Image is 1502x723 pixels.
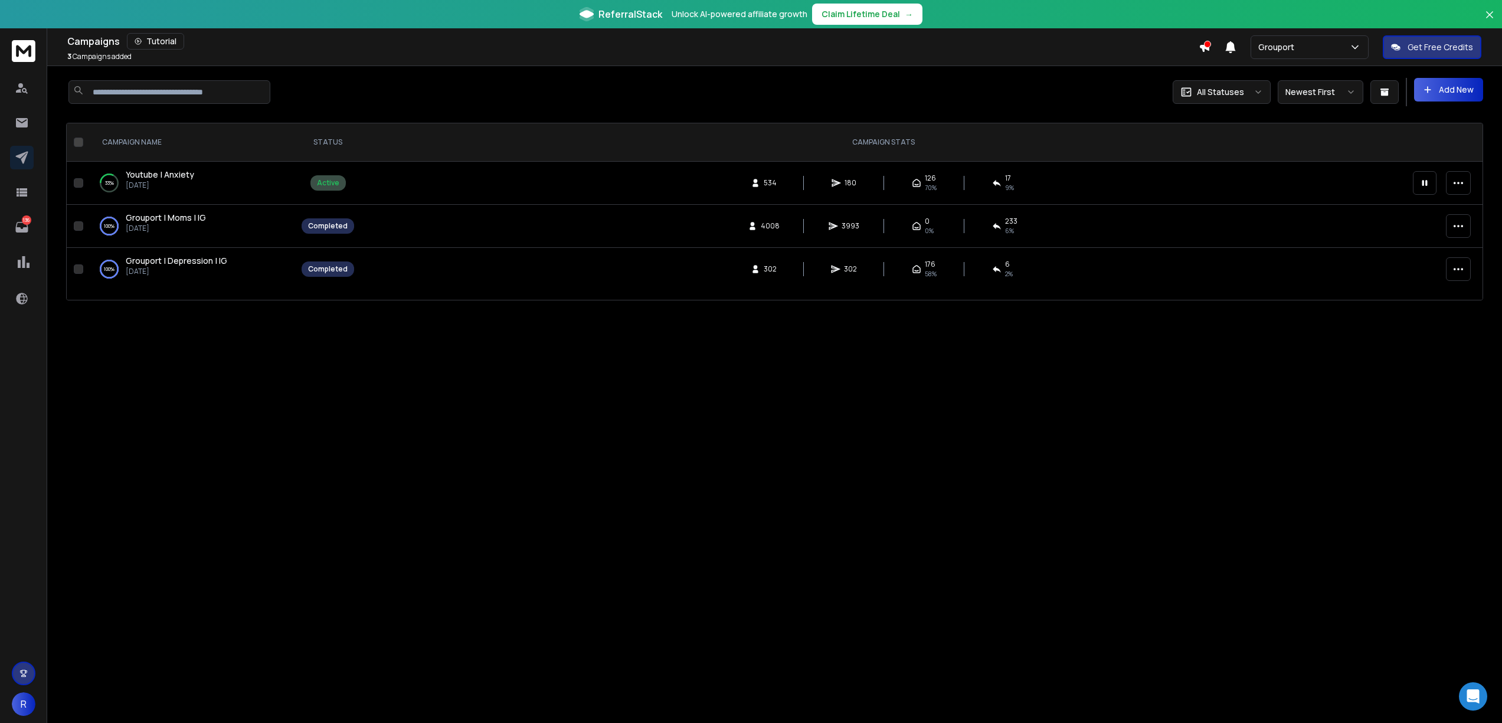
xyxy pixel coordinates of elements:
[761,221,780,231] span: 4008
[361,123,1406,162] th: CAMPAIGN STATS
[126,224,206,233] p: [DATE]
[88,248,294,291] td: 100%Grouport | Depression | IG[DATE]
[925,269,937,279] span: 58 %
[925,217,930,226] span: 0
[812,4,922,25] button: Claim Lifetime Deal→
[126,169,194,180] span: Youtube | Anxiety
[126,267,227,276] p: [DATE]
[1482,7,1497,35] button: Close banner
[764,264,777,274] span: 302
[842,221,859,231] span: 3993
[1005,217,1017,226] span: 233
[1005,183,1014,192] span: 9 %
[308,221,348,231] div: Completed
[845,178,856,188] span: 180
[1459,682,1487,711] div: Open Intercom Messenger
[126,169,194,181] a: Youtube | Anxiety
[67,33,1199,50] div: Campaigns
[104,220,114,232] p: 100 %
[1005,226,1014,235] span: 6 %
[88,123,294,162] th: CAMPAIGN NAME
[925,183,937,192] span: 70 %
[317,178,339,188] div: Active
[1414,78,1483,102] button: Add New
[925,174,936,183] span: 126
[88,205,294,248] td: 100%Grouport | Moms | IG[DATE]
[22,215,31,225] p: 136
[1258,41,1299,53] p: Grouport
[905,8,913,20] span: →
[12,692,35,716] button: R
[925,260,935,269] span: 176
[88,162,294,205] td: 33%Youtube | Anxiety[DATE]
[294,123,361,162] th: STATUS
[1005,260,1010,269] span: 6
[1408,41,1473,53] p: Get Free Credits
[925,226,934,235] span: 0 %
[126,255,227,267] a: Grouport | Depression | IG
[1005,174,1011,183] span: 17
[105,177,114,189] p: 33 %
[1278,80,1363,104] button: Newest First
[126,212,206,224] a: Grouport | Moms | IG
[1005,269,1013,279] span: 2 %
[598,7,662,21] span: ReferralStack
[127,33,184,50] button: Tutorial
[672,8,807,20] p: Unlock AI-powered affiliate growth
[126,212,206,223] span: Grouport | Moms | IG
[308,264,348,274] div: Completed
[1383,35,1481,59] button: Get Free Credits
[104,263,114,275] p: 100 %
[126,181,194,190] p: [DATE]
[10,215,34,239] a: 136
[1197,86,1244,98] p: All Statuses
[126,255,227,266] span: Grouport | Depression | IG
[844,264,857,274] span: 302
[764,178,777,188] span: 534
[67,51,71,61] span: 3
[67,52,132,61] p: Campaigns added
